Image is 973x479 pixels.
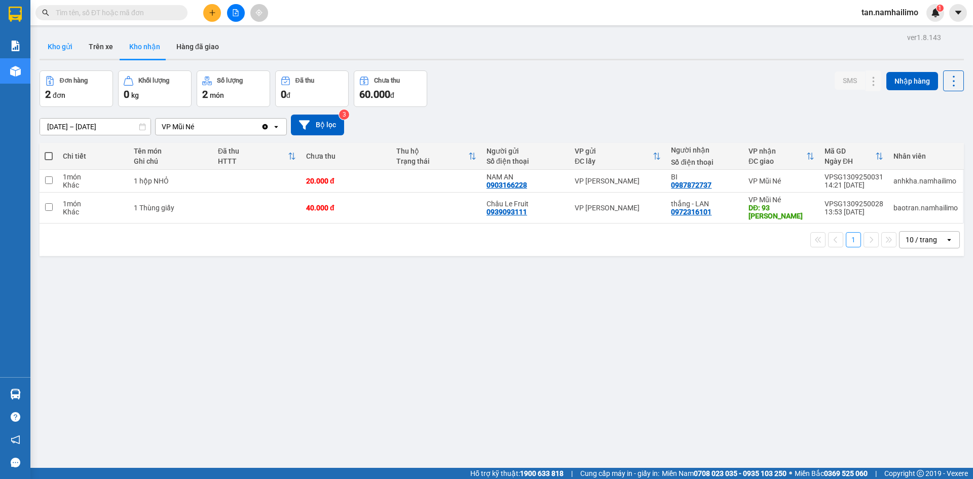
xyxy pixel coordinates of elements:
[937,5,944,12] sup: 1
[138,77,169,84] div: Khối lượng
[520,469,564,477] strong: 1900 633 818
[575,147,653,155] div: VP gửi
[795,468,868,479] span: Miền Bắc
[10,389,21,399] img: warehouse-icon
[893,152,958,160] div: Nhân viên
[134,204,208,212] div: 1 Thùng giấy
[893,177,958,185] div: anhkha.namhailimo
[743,143,819,170] th: Toggle SortBy
[197,70,270,107] button: Số lượng2món
[825,147,875,155] div: Mã GD
[45,88,51,100] span: 2
[853,6,926,19] span: tan.namhailimo
[291,115,344,135] button: Bộ lọc
[354,70,427,107] button: Chưa thu60.000đ
[40,34,81,59] button: Kho gửi
[134,147,208,155] div: Tên món
[118,70,192,107] button: Khối lượng0kg
[749,157,806,165] div: ĐC giao
[835,71,865,90] button: SMS
[945,236,953,244] svg: open
[486,208,527,216] div: 0939093111
[749,177,814,185] div: VP Mũi Né
[339,109,349,120] sup: 3
[40,119,151,135] input: Select a date range.
[40,70,113,107] button: Đơn hàng2đơn
[275,70,349,107] button: Đã thu0đ
[10,66,21,77] img: warehouse-icon
[261,123,269,131] svg: Clear value
[917,470,924,477] span: copyright
[42,9,49,16] span: search
[575,157,653,165] div: ĐC lấy
[250,4,268,22] button: aim
[213,143,301,170] th: Toggle SortBy
[671,158,738,166] div: Số điện thoại
[749,196,814,204] div: VP Mũi Né
[134,177,208,185] div: 1 hộp NHỎ
[63,200,124,208] div: 1 món
[825,157,875,165] div: Ngày ĐH
[232,9,239,16] span: file-add
[906,235,937,245] div: 10 / trang
[824,469,868,477] strong: 0369 525 060
[11,458,20,467] span: message
[470,468,564,479] span: Hỗ trợ kỹ thuật:
[81,34,121,59] button: Trên xe
[825,181,883,189] div: 14:21 [DATE]
[571,468,573,479] span: |
[486,173,565,181] div: NAM AN
[53,91,65,99] span: đơn
[486,157,565,165] div: Số điện thoại
[396,157,468,165] div: Trạng thái
[570,143,666,170] th: Toggle SortBy
[938,5,942,12] span: 1
[390,91,394,99] span: đ
[56,7,175,18] input: Tìm tên, số ĐT hoặc mã đơn
[396,147,468,155] div: Thu hộ
[272,123,280,131] svg: open
[893,204,958,212] div: baotran.namhailimo
[63,181,124,189] div: Khác
[210,91,224,99] span: món
[63,152,124,160] div: Chi tiết
[662,468,787,479] span: Miền Nam
[949,4,967,22] button: caret-down
[954,8,963,17] span: caret-down
[134,157,208,165] div: Ghi chú
[575,177,661,185] div: VP [PERSON_NAME]
[295,77,314,84] div: Đã thu
[819,143,888,170] th: Toggle SortBy
[286,91,290,99] span: đ
[749,204,814,220] div: DĐ: 93 Nguyễn Đình Chiểu
[306,204,386,212] div: 40.000 đ
[195,122,196,132] input: Selected VP Mũi Né.
[255,9,263,16] span: aim
[671,200,738,208] div: thắng - LAN
[694,469,787,477] strong: 0708 023 035 - 0935 103 250
[168,34,227,59] button: Hàng đã giao
[63,173,124,181] div: 1 món
[374,77,400,84] div: Chưa thu
[124,88,129,100] span: 0
[11,435,20,445] span: notification
[671,208,712,216] div: 0972316101
[486,147,565,155] div: Người gửi
[846,232,861,247] button: 1
[931,8,940,17] img: icon-new-feature
[391,143,481,170] th: Toggle SortBy
[825,173,883,181] div: VPSG1309250031
[749,147,806,155] div: VP nhận
[162,122,194,132] div: VP Mũi Né
[131,91,139,99] span: kg
[281,88,286,100] span: 0
[907,32,941,43] div: ver 1.8.143
[11,412,20,422] span: question-circle
[789,471,792,475] span: ⚪️
[306,152,386,160] div: Chưa thu
[875,468,877,479] span: |
[60,77,88,84] div: Đơn hàng
[218,147,288,155] div: Đã thu
[486,200,565,208] div: Châu Le Fruit
[671,146,738,154] div: Người nhận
